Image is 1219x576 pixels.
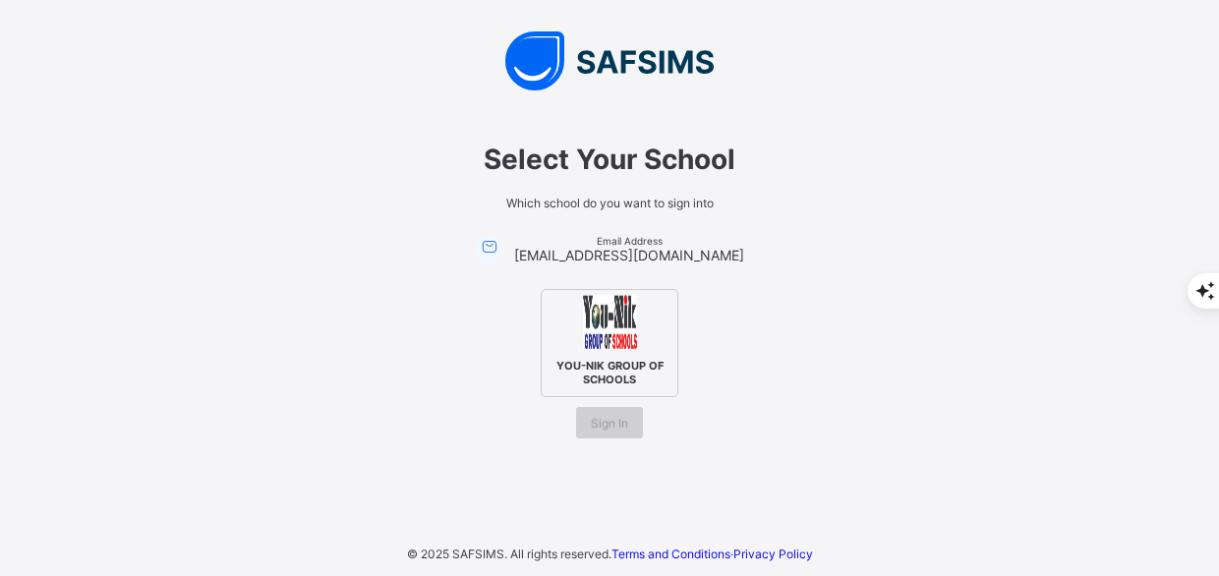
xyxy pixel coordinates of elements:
span: YOU-NIK GROUP OF SCHOOLS [550,354,669,391]
a: Privacy Policy [733,547,813,561]
span: Select Your School [334,143,885,176]
img: YOU-NIK GROUP OF SCHOOLS [583,295,637,349]
a: Terms and Conditions [611,547,730,561]
span: © 2025 SAFSIMS. All rights reserved. [407,547,611,561]
span: · [611,547,813,561]
span: Sign In [591,416,628,431]
img: SAFSIMS Logo [315,31,904,90]
span: Which school do you want to sign into [334,196,885,210]
span: [EMAIL_ADDRESS][DOMAIN_NAME] [514,247,744,263]
span: Email Address [514,235,744,247]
